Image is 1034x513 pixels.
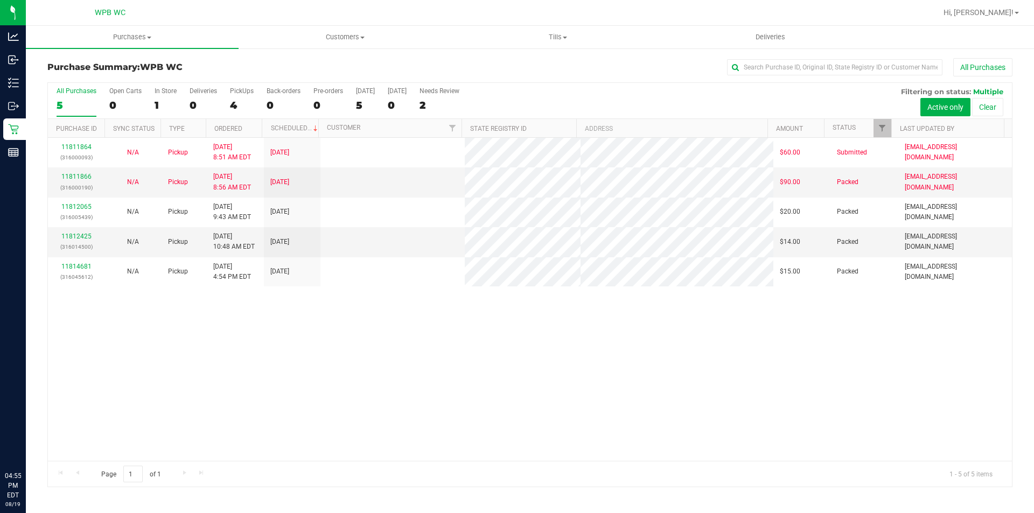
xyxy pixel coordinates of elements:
inline-svg: Outbound [8,101,19,111]
span: Not Applicable [127,268,139,275]
span: Purchases [26,32,239,42]
div: 5 [57,99,96,111]
a: 11812065 [61,203,92,210]
a: Customer [327,124,360,131]
input: Search Purchase ID, Original ID, State Registry ID or Customer Name... [727,59,942,75]
span: [DATE] 10:48 AM EDT [213,231,255,252]
a: Scheduled [271,124,320,132]
a: Ordered [214,125,242,132]
span: Not Applicable [127,178,139,186]
div: Needs Review [420,87,459,95]
div: Open Carts [109,87,142,95]
input: 1 [123,466,143,482]
div: All Purchases [57,87,96,95]
span: 1 - 5 of 5 items [941,466,1001,482]
div: 4 [230,99,254,111]
div: PickUps [230,87,254,95]
span: Submitted [837,147,867,158]
span: $20.00 [780,207,800,217]
div: [DATE] [388,87,407,95]
p: (316014500) [54,242,98,252]
span: [DATE] 8:56 AM EDT [213,172,251,192]
span: $60.00 [780,147,800,158]
a: State Registry ID [470,125,527,132]
a: Type [169,125,185,132]
span: Pickup [168,177,188,187]
iframe: Resource center [11,427,43,459]
div: 0 [313,99,343,111]
h3: Purchase Summary: [47,62,369,72]
inline-svg: Inbound [8,54,19,65]
span: Packed [837,177,858,187]
div: Back-orders [267,87,301,95]
a: Filter [444,119,462,137]
a: Sync Status [113,125,155,132]
span: Page of 1 [92,466,170,482]
span: Pickup [168,266,188,277]
span: $90.00 [780,177,800,187]
div: 1 [155,99,177,111]
a: 11814681 [61,263,92,270]
button: N/A [127,207,139,217]
a: Status [833,124,856,131]
p: (316000190) [54,182,98,193]
span: $15.00 [780,266,800,277]
button: N/A [127,266,139,277]
p: (316045612) [54,272,98,282]
th: Address [576,119,767,138]
a: Filter [874,119,891,137]
a: Deliveries [664,26,877,48]
span: WPB WC [140,62,183,72]
a: Purchases [26,26,239,48]
span: Deliveries [741,32,800,42]
span: Not Applicable [127,149,139,156]
span: [EMAIL_ADDRESS][DOMAIN_NAME] [905,142,1005,163]
div: [DATE] [356,87,375,95]
a: Customers [239,26,451,48]
span: Multiple [973,87,1003,96]
span: Filtering on status: [901,87,971,96]
a: Amount [776,125,803,132]
inline-svg: Retail [8,124,19,135]
inline-svg: Reports [8,147,19,158]
span: [EMAIL_ADDRESS][DOMAIN_NAME] [905,231,1005,252]
span: [DATE] 8:51 AM EDT [213,142,251,163]
span: Not Applicable [127,208,139,215]
button: N/A [127,147,139,158]
div: 5 [356,99,375,111]
span: [DATE] 4:54 PM EDT [213,262,251,282]
p: (316005439) [54,212,98,222]
span: Customers [239,32,451,42]
a: 11811864 [61,143,92,151]
span: Not Applicable [127,238,139,245]
div: In Store [155,87,177,95]
span: [EMAIL_ADDRESS][DOMAIN_NAME] [905,202,1005,222]
div: 2 [420,99,459,111]
span: [EMAIL_ADDRESS][DOMAIN_NAME] [905,172,1005,192]
span: Pickup [168,147,188,158]
span: $14.00 [780,237,800,247]
span: [DATE] [270,237,289,247]
span: [DATE] [270,266,289,277]
a: Last Updated By [900,125,954,132]
span: [EMAIL_ADDRESS][DOMAIN_NAME] [905,262,1005,282]
span: Pickup [168,237,188,247]
span: Hi, [PERSON_NAME]! [944,8,1014,17]
div: 0 [267,99,301,111]
span: [DATE] [270,207,289,217]
button: N/A [127,177,139,187]
inline-svg: Inventory [8,78,19,88]
a: 11811866 [61,173,92,180]
p: 08/19 [5,500,21,508]
span: [DATE] 9:43 AM EDT [213,202,251,222]
button: Active only [920,98,970,116]
div: Deliveries [190,87,217,95]
button: Clear [972,98,1003,116]
span: Packed [837,237,858,247]
span: Packed [837,207,858,217]
span: [DATE] [270,147,289,158]
button: All Purchases [953,58,1012,76]
span: Packed [837,266,858,277]
button: N/A [127,237,139,247]
p: 04:55 PM EDT [5,471,21,500]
